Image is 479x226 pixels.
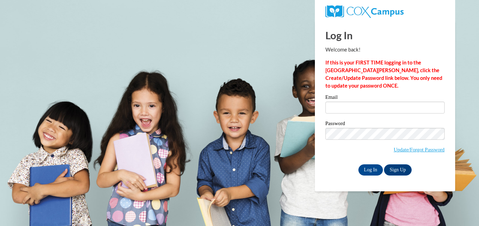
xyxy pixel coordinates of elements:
[384,164,411,176] a: Sign Up
[358,164,383,176] input: Log In
[325,121,445,128] label: Password
[325,60,442,89] strong: If this is your FIRST TIME logging in to the [GEOGRAPHIC_DATA][PERSON_NAME], click the Create/Upd...
[325,46,445,54] p: Welcome back!
[394,147,445,152] a: Update/Forgot Password
[325,95,445,102] label: Email
[325,8,404,14] a: COX Campus
[325,5,404,18] img: COX Campus
[325,28,445,42] h1: Log In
